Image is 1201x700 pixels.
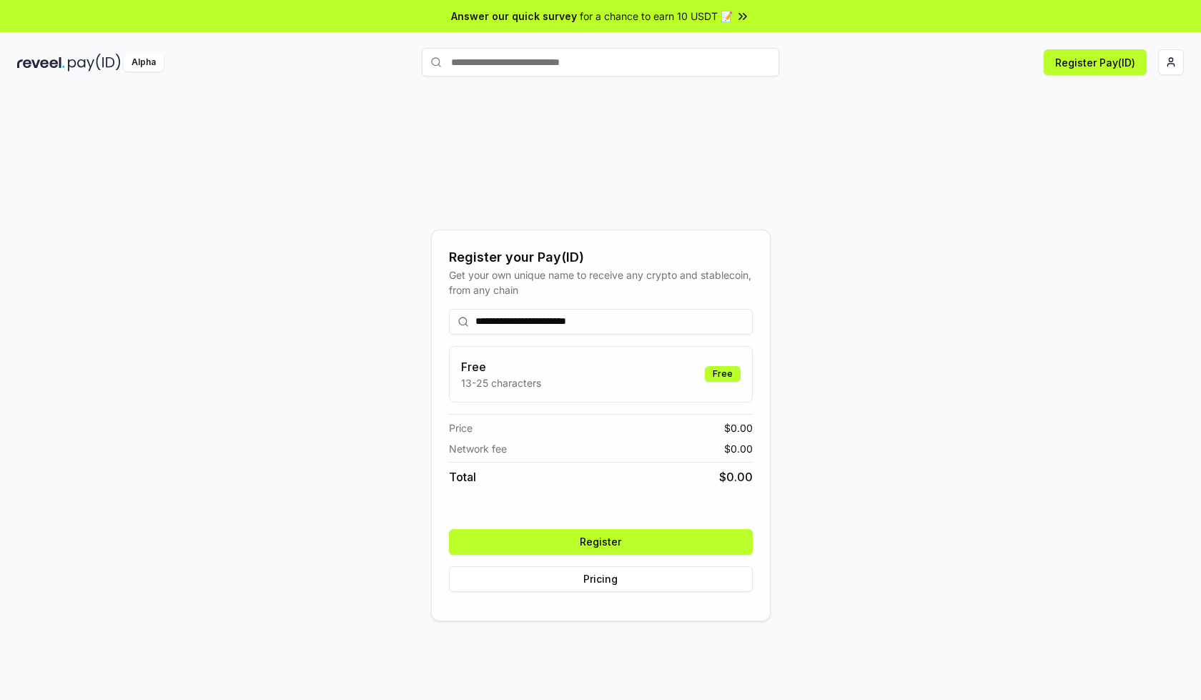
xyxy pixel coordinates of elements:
button: Register [449,529,753,555]
span: $ 0.00 [724,441,753,456]
div: Get your own unique name to receive any crypto and stablecoin, from any chain [449,267,753,297]
div: Register your Pay(ID) [449,247,753,267]
button: Pricing [449,566,753,592]
p: 13-25 characters [461,375,541,390]
span: Total [449,468,476,485]
h3: Free [461,358,541,375]
img: reveel_dark [17,54,65,72]
img: pay_id [68,54,121,72]
span: $ 0.00 [719,468,753,485]
span: Network fee [449,441,507,456]
span: Price [449,420,473,435]
button: Register Pay(ID) [1044,49,1147,75]
span: for a chance to earn 10 USDT 📝 [580,9,733,24]
div: Alpha [124,54,164,72]
span: $ 0.00 [724,420,753,435]
span: Answer our quick survey [451,9,577,24]
div: Free [705,366,741,382]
